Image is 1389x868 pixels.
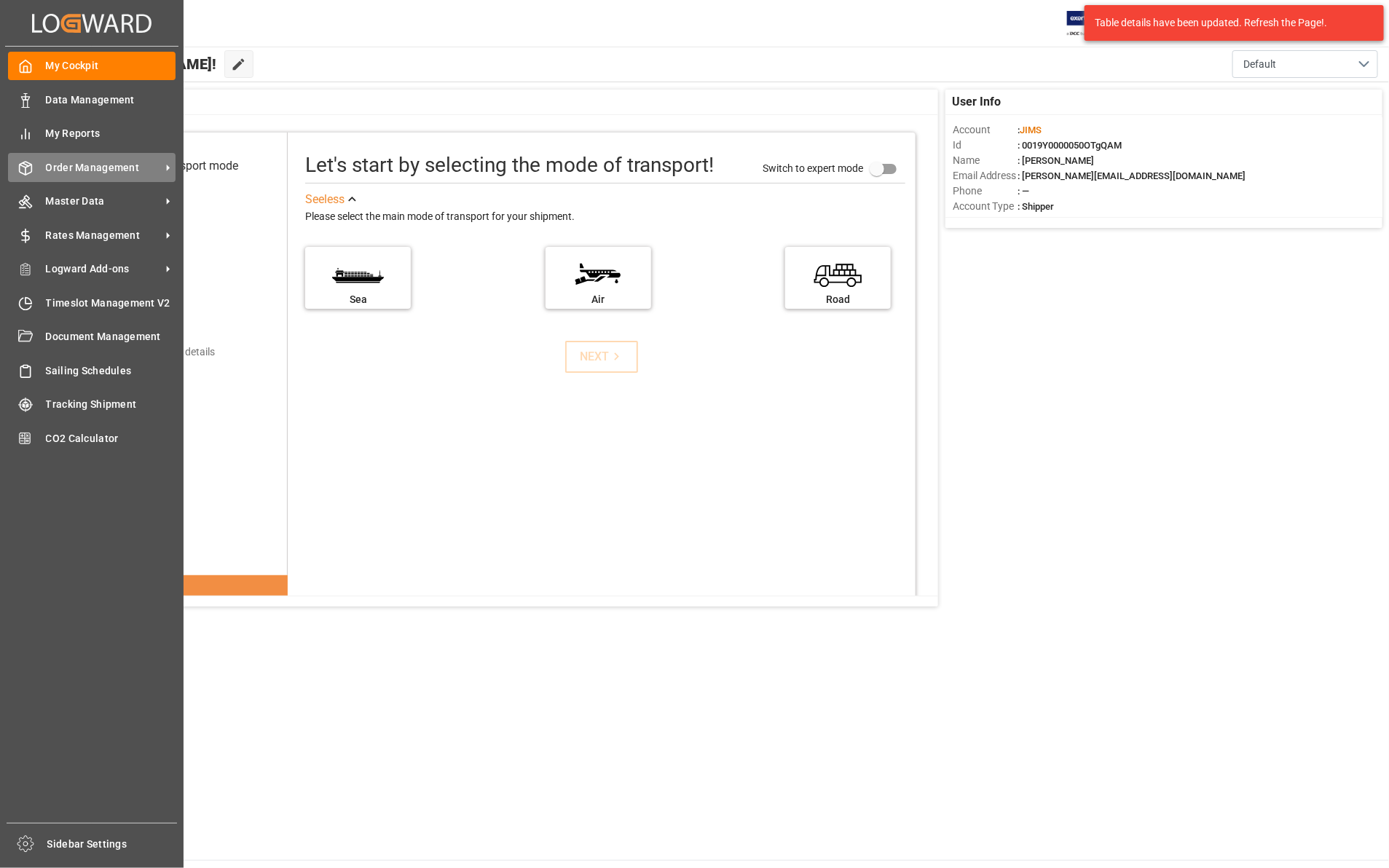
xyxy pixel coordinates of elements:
[124,344,215,360] div: Add shipping details
[46,329,176,344] span: Document Management
[1067,11,1117,36] img: Exertis%20JAM%20-%20Email%20Logo.jpg_1722504956.jpg
[1018,201,1055,212] span: : Shipper
[8,356,176,384] a: Sailing Schedules
[46,126,176,141] span: My Reports
[8,52,176,80] a: My Cockpit
[1018,155,1095,166] span: : [PERSON_NAME]
[46,431,176,446] span: CO2 Calculator
[953,122,1018,138] span: Account
[1018,140,1122,151] span: : 0019Y0000050OTgQAM
[553,292,644,307] div: Air
[46,194,161,209] span: Master Data
[46,363,176,379] span: Sailing Schedules
[46,296,176,311] span: Timeslot Management V2
[953,199,1018,214] span: Account Type
[305,208,905,226] div: Please select the main mode of transport for your shipment.
[763,162,863,174] span: Switch to expert mode
[1018,125,1042,135] span: :
[305,150,714,181] div: Let's start by selecting the mode of transport!
[1020,125,1042,135] span: JIMS
[580,348,624,366] div: NEXT
[125,157,238,175] div: Select transport mode
[46,397,176,412] span: Tracking Shipment
[47,837,178,852] span: Sidebar Settings
[8,424,176,452] a: CO2 Calculator
[8,288,176,317] a: Timeslot Management V2
[565,341,638,373] button: NEXT
[953,153,1018,168] span: Name
[8,85,176,114] a: Data Management
[953,93,1002,111] span: User Info
[1232,50,1378,78] button: open menu
[8,119,176,148] a: My Reports
[305,191,345,208] div: See less
[46,160,161,175] span: Order Management
[953,184,1018,199] span: Phone
[46,92,176,108] span: Data Management
[8,323,176,351] a: Document Management
[953,138,1018,153] span: Id
[792,292,884,307] div: Road
[1243,57,1276,72] span: Default
[60,50,217,78] span: Hello [PERSON_NAME]!
[46,228,161,243] span: Rates Management
[8,390,176,419] a: Tracking Shipment
[46,58,176,74] span: My Cockpit
[1018,170,1246,181] span: : [PERSON_NAME][EMAIL_ADDRESS][DOMAIN_NAME]
[1018,186,1030,197] span: : —
[312,292,404,307] div: Sea
[1095,15,1363,31] div: Table details have been updated. Refresh the Page!.
[953,168,1018,184] span: Email Address
[46,261,161,277] span: Logward Add-ons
